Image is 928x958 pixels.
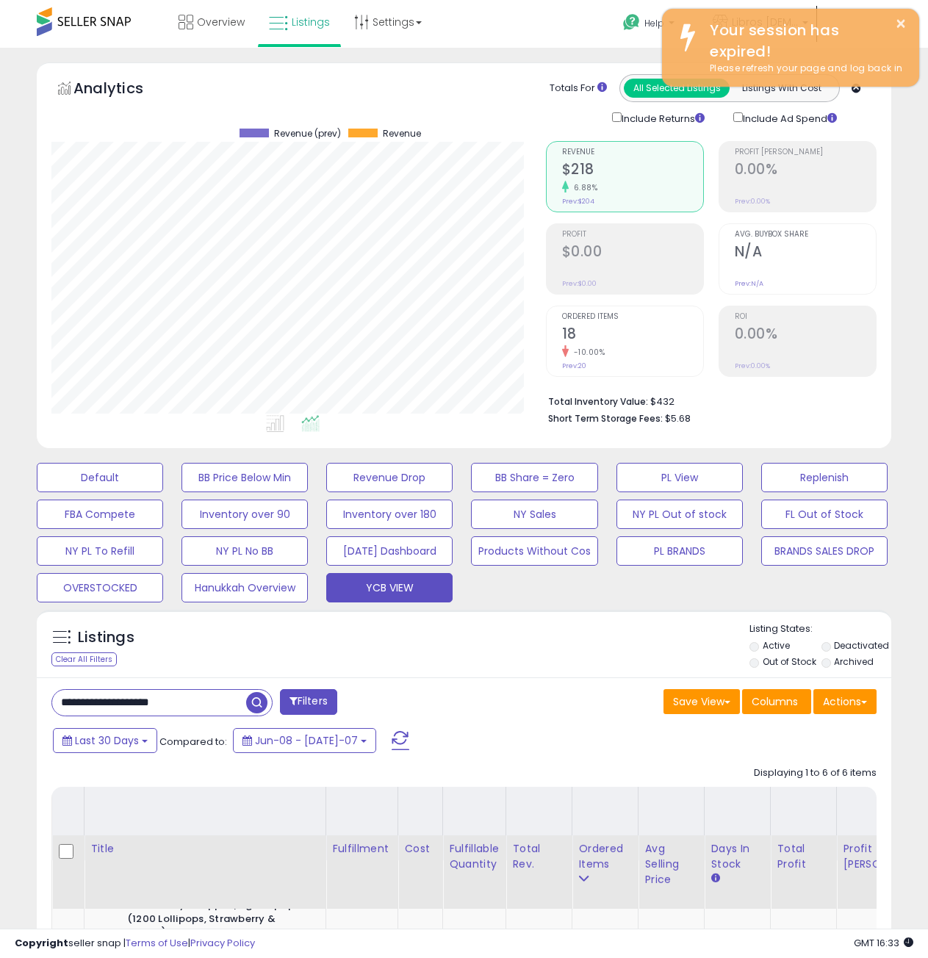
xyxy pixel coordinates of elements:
span: Listings [292,15,330,29]
span: Overview [197,15,245,29]
h2: 0.00% [735,325,876,345]
button: Actions [813,689,877,714]
span: Jun-08 - [DATE]-07 [255,733,358,748]
button: BB Price Below Min [181,463,308,492]
button: PL View [616,463,743,492]
span: Profit [562,231,703,239]
div: Cost [404,841,436,857]
button: YCB VIEW [326,573,453,602]
label: Active [763,639,790,652]
span: Revenue (prev) [274,129,341,139]
button: Inventory over 90 [181,500,308,529]
button: OVERSTOCKED [37,573,163,602]
button: BB Share = Zero [471,463,597,492]
button: Save View [663,689,740,714]
button: Replenish [761,463,888,492]
h5: Analytics [73,78,172,102]
div: Clear All Filters [51,652,117,666]
div: Totals For [550,82,607,96]
button: Hanukkah Overview [181,573,308,602]
p: Listing States: [749,622,891,636]
button: Listings With Cost [729,79,835,98]
label: Archived [834,655,874,668]
div: Total Rev. [512,841,566,872]
small: Prev: N/A [735,279,763,288]
b: Total Inventory Value: [548,395,648,408]
small: Prev: 0.00% [735,197,770,206]
small: Prev: $204 [562,197,594,206]
span: Avg. Buybox Share [735,231,876,239]
button: Last 30 Days [53,728,157,753]
button: Jun-08 - [DATE]-07 [233,728,376,753]
span: ROI [735,313,876,321]
a: Terms of Use [126,936,188,950]
small: Prev: 0.00% [735,361,770,370]
div: Fulfillment [332,841,392,857]
i: Get Help [622,13,641,32]
button: Revenue Drop [326,463,453,492]
small: Prev: 20 [562,361,586,370]
small: -10.00% [569,347,605,358]
button: PL BRANDS [616,536,743,566]
small: 6.88% [569,182,598,193]
h2: 18 [562,325,703,345]
button: FBA Compete [37,500,163,529]
button: Inventory over 180 [326,500,453,529]
h2: N/A [735,243,876,263]
span: Ordered Items [562,313,703,321]
a: Help [611,2,699,48]
span: Profit [PERSON_NAME] [735,148,876,156]
div: seller snap | | [15,937,255,951]
div: Include Returns [601,109,722,126]
span: Help [644,17,664,29]
div: Include Ad Spend [722,109,860,126]
span: 2025-08-11 16:33 GMT [854,936,913,950]
li: $432 [548,392,866,409]
div: Fulfillable Quantity [449,841,500,872]
button: Default [37,463,163,492]
a: Privacy Policy [190,936,255,950]
button: Products Without Cos [471,536,597,566]
div: Ordered Items [578,841,632,872]
small: Days In Stock. [711,872,719,885]
h2: $218 [562,161,703,181]
div: Days In Stock [711,841,764,872]
button: [DATE] Dashboard [326,536,453,566]
button: NY PL To Refill [37,536,163,566]
button: FL Out of Stock [761,500,888,529]
div: Total Profit [777,841,830,872]
div: Your session has expired! [699,20,908,62]
b: Short Term Storage Fees: [548,412,663,425]
button: × [895,15,907,33]
button: BRANDS SALES DROP [761,536,888,566]
button: Columns [742,689,811,714]
span: Revenue [383,129,421,139]
small: Prev: $0.00 [562,279,597,288]
span: Compared to: [159,735,227,749]
button: Filters [280,689,337,715]
span: Last 30 Days [75,733,139,748]
strong: Copyright [15,936,68,950]
h5: Listings [78,627,134,648]
h2: $0.00 [562,243,703,263]
button: NY PL No BB [181,536,308,566]
span: Revenue [562,148,703,156]
span: Columns [752,694,798,709]
label: Deactivated [834,639,889,652]
div: Displaying 1 to 6 of 6 items [754,766,877,780]
h2: 0.00% [735,161,876,181]
button: NY Sales [471,500,597,529]
button: NY PL Out of stock [616,500,743,529]
label: Out of Stock [763,655,816,668]
button: All Selected Listings [624,79,730,98]
div: Title [90,841,320,857]
span: $5.68 [665,411,691,425]
div: Avg Selling Price [644,841,698,887]
div: Please refresh your page and log back in [699,62,908,76]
